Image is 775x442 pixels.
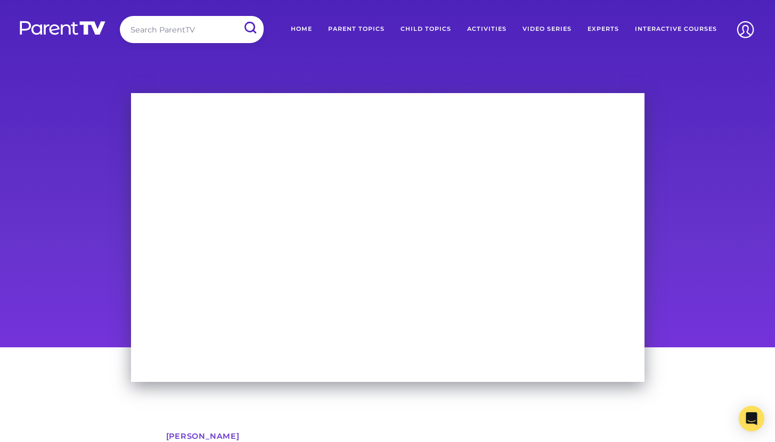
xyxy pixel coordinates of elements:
[739,406,764,431] div: Open Intercom Messenger
[515,16,580,43] a: Video Series
[459,16,515,43] a: Activities
[320,16,393,43] a: Parent Topics
[580,16,627,43] a: Experts
[732,16,759,43] img: Account
[120,16,264,43] input: Search ParentTV
[627,16,725,43] a: Interactive Courses
[19,20,107,36] img: parenttv-logo-white.4c85aaf.svg
[236,16,264,40] input: Submit
[393,16,459,43] a: Child Topics
[166,432,240,440] a: [PERSON_NAME]
[283,16,320,43] a: Home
